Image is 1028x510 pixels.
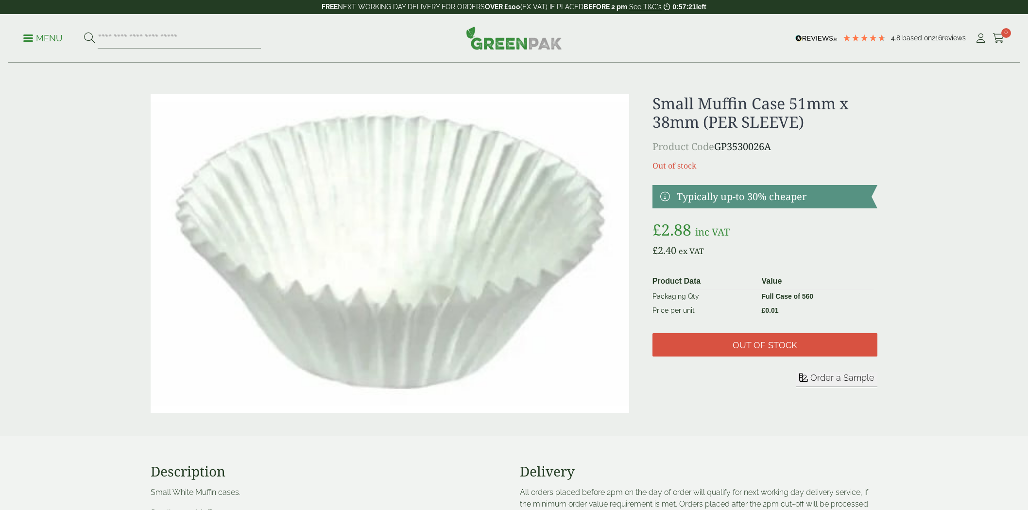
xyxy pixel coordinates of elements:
[733,340,797,351] span: Out of stock
[795,35,838,42] img: REVIEWS.io
[842,34,886,42] div: 4.79 Stars
[23,33,63,44] p: Menu
[652,244,658,257] span: £
[629,3,662,11] a: See T&C's
[761,292,813,300] strong: Full Case of 560
[993,31,1005,46] a: 0
[151,463,508,480] h3: Description
[932,34,942,42] span: 216
[902,34,932,42] span: Based on
[761,306,765,314] span: £
[652,219,661,240] span: £
[810,373,874,383] span: Order a Sample
[649,289,758,304] td: Packaging Qty
[696,3,706,11] span: left
[649,304,758,318] td: Price per unit
[1001,28,1011,38] span: 0
[652,140,714,153] span: Product Code
[652,160,877,171] p: Out of stock
[761,306,778,314] bdi: 0.01
[993,34,1005,43] i: Cart
[757,273,874,289] th: Value
[466,26,562,50] img: GreenPak Supplies
[151,94,629,413] img: 3530026 Small Muffin Case 51 X 38mm
[649,273,758,289] th: Product Data
[796,372,877,387] button: Order a Sample
[891,34,902,42] span: 4.8
[672,3,696,11] span: 0:57:21
[942,34,966,42] span: reviews
[583,3,627,11] strong: BEFORE 2 pm
[485,3,520,11] strong: OVER £100
[679,246,704,256] span: ex VAT
[695,225,730,238] span: inc VAT
[652,219,691,240] bdi: 2.88
[151,487,508,498] p: Small White Muffin cases.
[652,139,877,154] p: GP3530026A
[652,94,877,132] h1: Small Muffin Case 51mm x 38mm (PER SLEEVE)
[975,34,987,43] i: My Account
[520,463,877,480] h3: Delivery
[322,3,338,11] strong: FREE
[23,33,63,42] a: Menu
[652,244,676,257] bdi: 2.40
